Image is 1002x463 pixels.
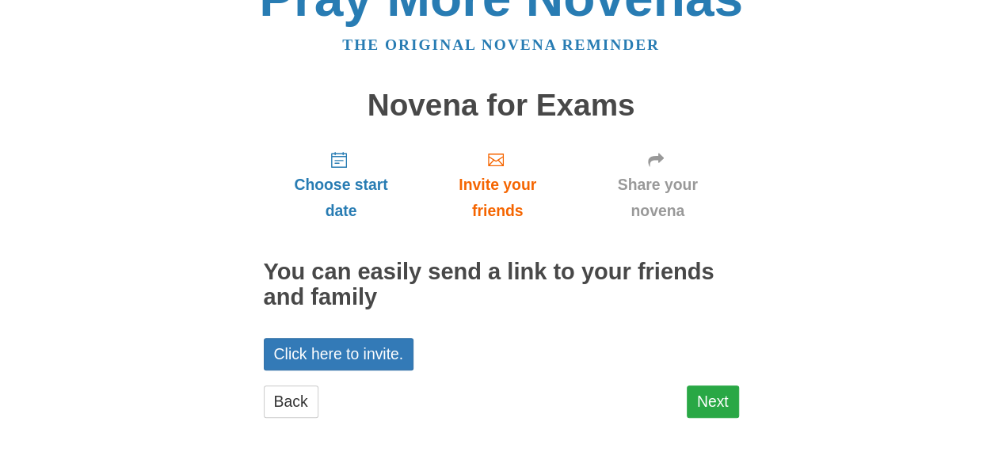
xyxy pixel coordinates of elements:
a: Choose start date [264,138,419,232]
span: Share your novena [592,172,723,224]
h2: You can easily send a link to your friends and family [264,260,739,310]
span: Choose start date [280,172,403,224]
a: Next [687,385,739,418]
a: Invite your friends [418,138,576,232]
h1: Novena for Exams [264,89,739,123]
a: Back [264,385,318,418]
a: Click here to invite. [264,338,414,370]
span: Invite your friends [434,172,560,224]
a: The original novena reminder [342,36,660,53]
a: Share your novena [577,138,739,232]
